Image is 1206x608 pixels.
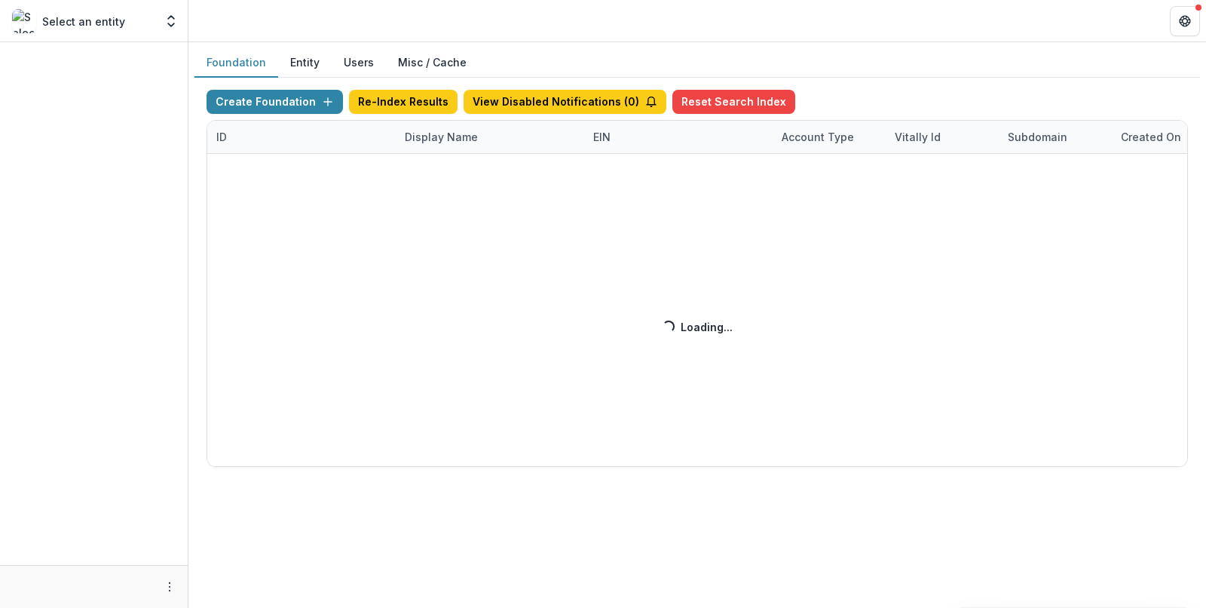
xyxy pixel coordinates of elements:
[332,48,386,78] button: Users
[12,9,36,33] img: Select an entity
[161,6,182,36] button: Open entity switcher
[42,14,125,29] p: Select an entity
[1170,6,1200,36] button: Get Help
[161,578,179,596] button: More
[386,48,479,78] button: Misc / Cache
[278,48,332,78] button: Entity
[194,48,278,78] button: Foundation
